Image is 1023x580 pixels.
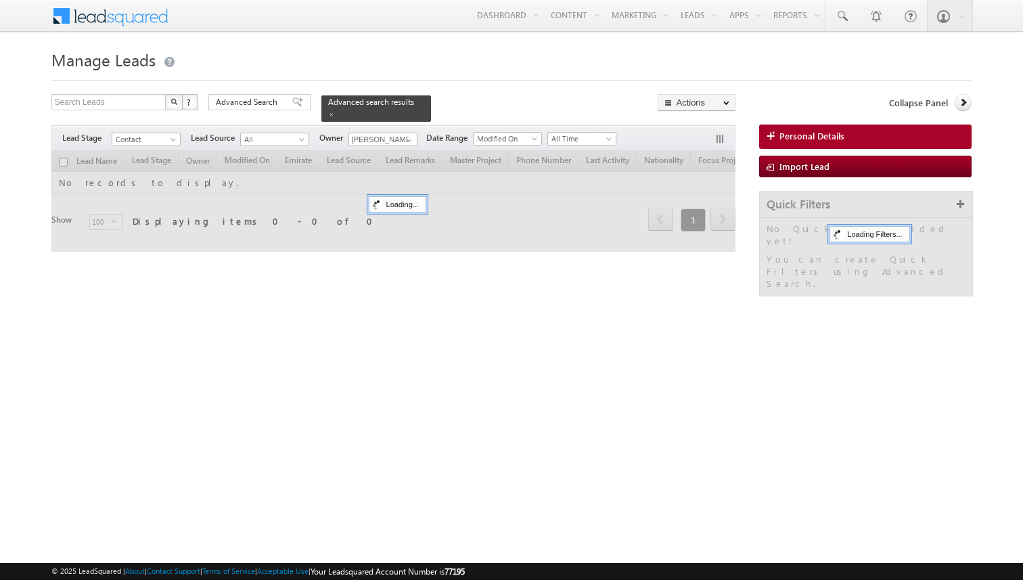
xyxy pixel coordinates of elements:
span: Advanced Search [216,96,281,108]
span: Contact [112,133,177,146]
span: Date Range [426,132,473,144]
a: About [125,566,145,575]
a: Acceptable Use [257,566,309,575]
span: Manage Leads [51,49,156,70]
div: Loading Filters... [829,226,909,242]
a: All [240,133,309,146]
span: Lead Stage [62,132,112,144]
span: Modified On [474,133,538,145]
span: Import Lead [779,160,829,172]
span: Collapse Panel [889,97,948,109]
a: Terms of Service [202,566,255,575]
a: Contact Support [147,566,200,575]
button: ? [182,94,198,110]
span: Owner [319,132,348,144]
a: Show All Items [399,133,416,147]
a: Personal Details [759,125,972,149]
span: ? [187,96,193,108]
a: Contact [112,133,181,146]
a: Modified On [473,132,542,146]
span: Advanced search results [328,97,414,107]
img: Search [170,98,177,105]
span: All Time [548,133,612,145]
span: All [241,133,305,146]
span: 77195 [445,566,465,577]
button: Actions [658,94,735,111]
div: Loading... [369,196,426,213]
input: Type to Search [348,133,417,146]
a: All Time [547,132,616,146]
span: Personal Details [779,130,844,142]
span: Your Leadsquared Account Number is [311,566,465,577]
span: Lead Source [191,132,240,144]
span: © 2025 LeadSquared | | | | | [51,565,465,578]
